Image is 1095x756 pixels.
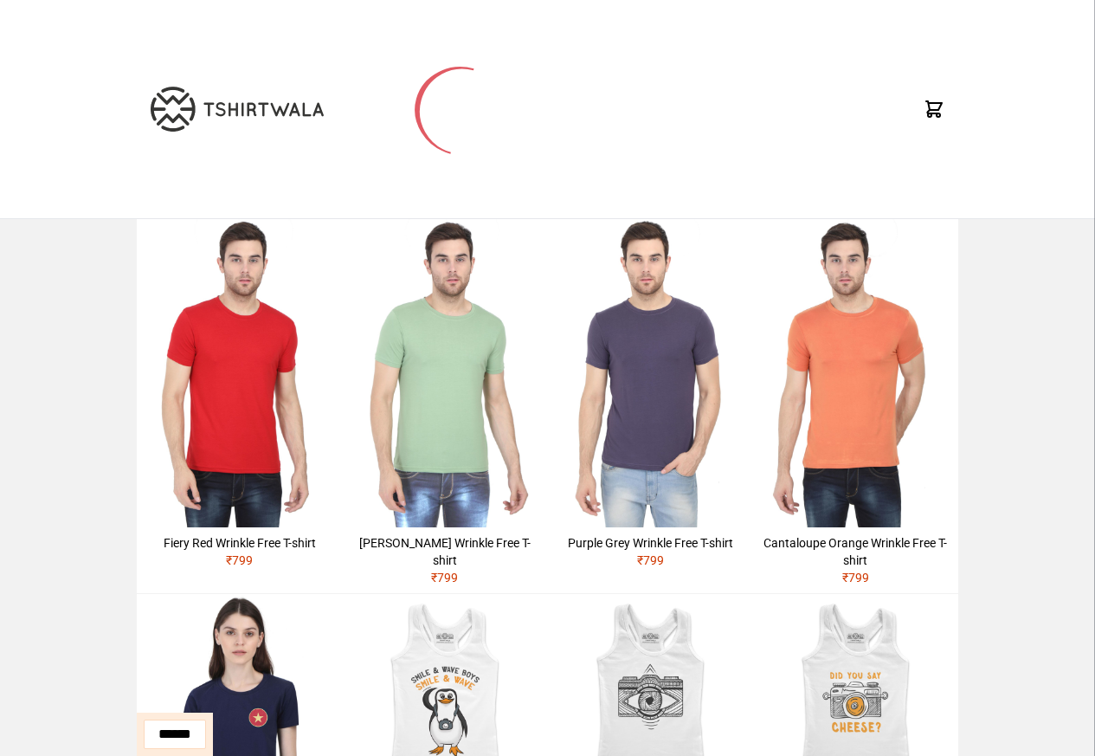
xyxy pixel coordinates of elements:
a: [PERSON_NAME] Wrinkle Free T-shirt₹799 [342,219,547,593]
a: Cantaloupe Orange Wrinkle Free T-shirt₹799 [753,219,958,593]
img: 4M6A2168.jpg [548,219,753,527]
span: ₹ 799 [431,571,458,585]
div: Fiery Red Wrinkle Free T-shirt [144,534,335,552]
img: 4M6A2225.jpg [137,219,342,527]
a: Fiery Red Wrinkle Free T-shirt₹799 [137,219,342,576]
div: Purple Grey Wrinkle Free T-shirt [555,534,746,552]
span: ₹ 799 [637,553,664,567]
div: Cantaloupe Orange Wrinkle Free T-shirt [760,534,951,569]
img: TW-LOGO-400-104.png [151,87,324,132]
span: ₹ 799 [842,571,869,585]
img: 4M6A2211.jpg [342,219,547,527]
img: 4M6A2241.jpg [753,219,958,527]
a: Purple Grey Wrinkle Free T-shirt₹799 [548,219,753,576]
div: [PERSON_NAME] Wrinkle Free T-shirt [349,534,540,569]
span: ₹ 799 [226,553,253,567]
